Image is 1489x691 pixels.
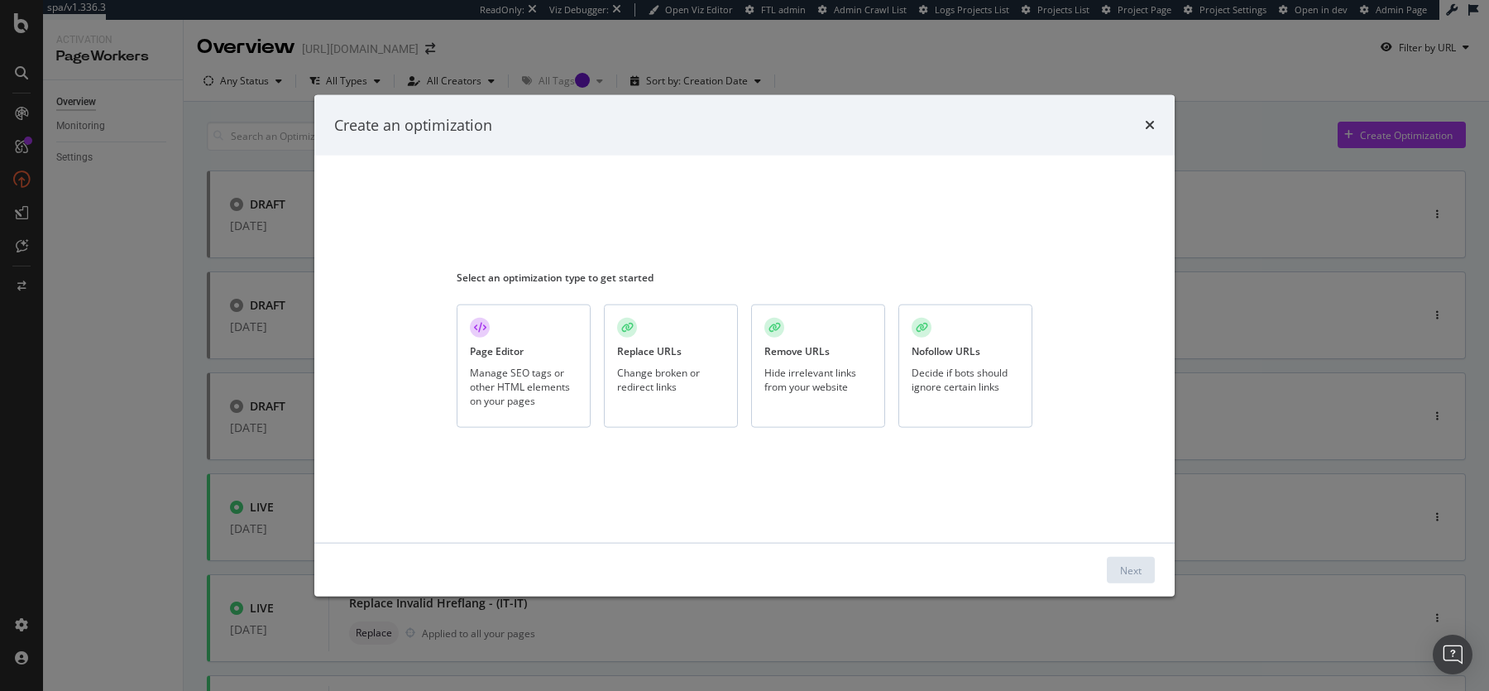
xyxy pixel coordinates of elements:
[764,344,830,358] div: Remove URLs
[314,94,1175,597] div: modal
[470,365,577,407] div: Manage SEO tags or other HTML elements on your pages
[1433,635,1472,674] div: Open Intercom Messenger
[334,114,492,136] div: Create an optimization
[1120,563,1142,577] div: Next
[470,344,524,358] div: Page Editor
[912,365,1019,393] div: Decide if bots should ignore certain links
[617,344,682,358] div: Replace URLs
[1145,114,1155,136] div: times
[617,365,725,393] div: Change broken or redirect links
[912,344,980,358] div: Nofollow URLs
[1107,557,1155,583] button: Next
[457,271,1032,285] div: Select an optimization type to get started
[764,365,872,393] div: Hide irrelevant links from your website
